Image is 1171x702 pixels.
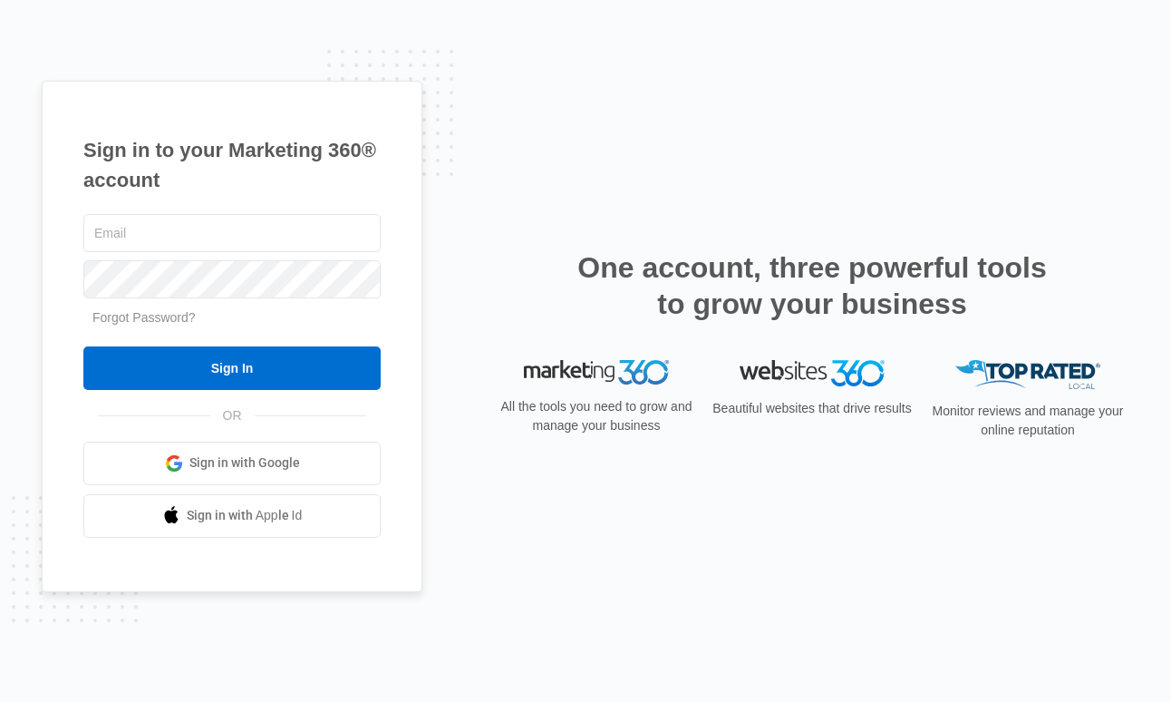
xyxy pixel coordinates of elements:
p: Monitor reviews and manage your online reputation [926,402,1129,440]
p: Beautiful websites that drive results [711,399,914,418]
input: Email [83,214,381,252]
span: OR [210,406,255,425]
a: Sign in with Apple Id [83,494,381,538]
img: Marketing 360 [524,360,669,385]
span: Sign in with Apple Id [187,506,303,525]
img: Top Rated Local [955,360,1100,390]
a: Forgot Password? [92,310,196,325]
h1: Sign in to your Marketing 360® account [83,135,381,195]
a: Sign in with Google [83,442,381,485]
span: Sign in with Google [189,453,300,473]
h2: One account, three powerful tools to grow your business [572,249,1052,322]
input: Sign In [83,346,381,390]
img: Websites 360 [740,360,885,386]
p: All the tools you need to grow and manage your business [495,397,698,435]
